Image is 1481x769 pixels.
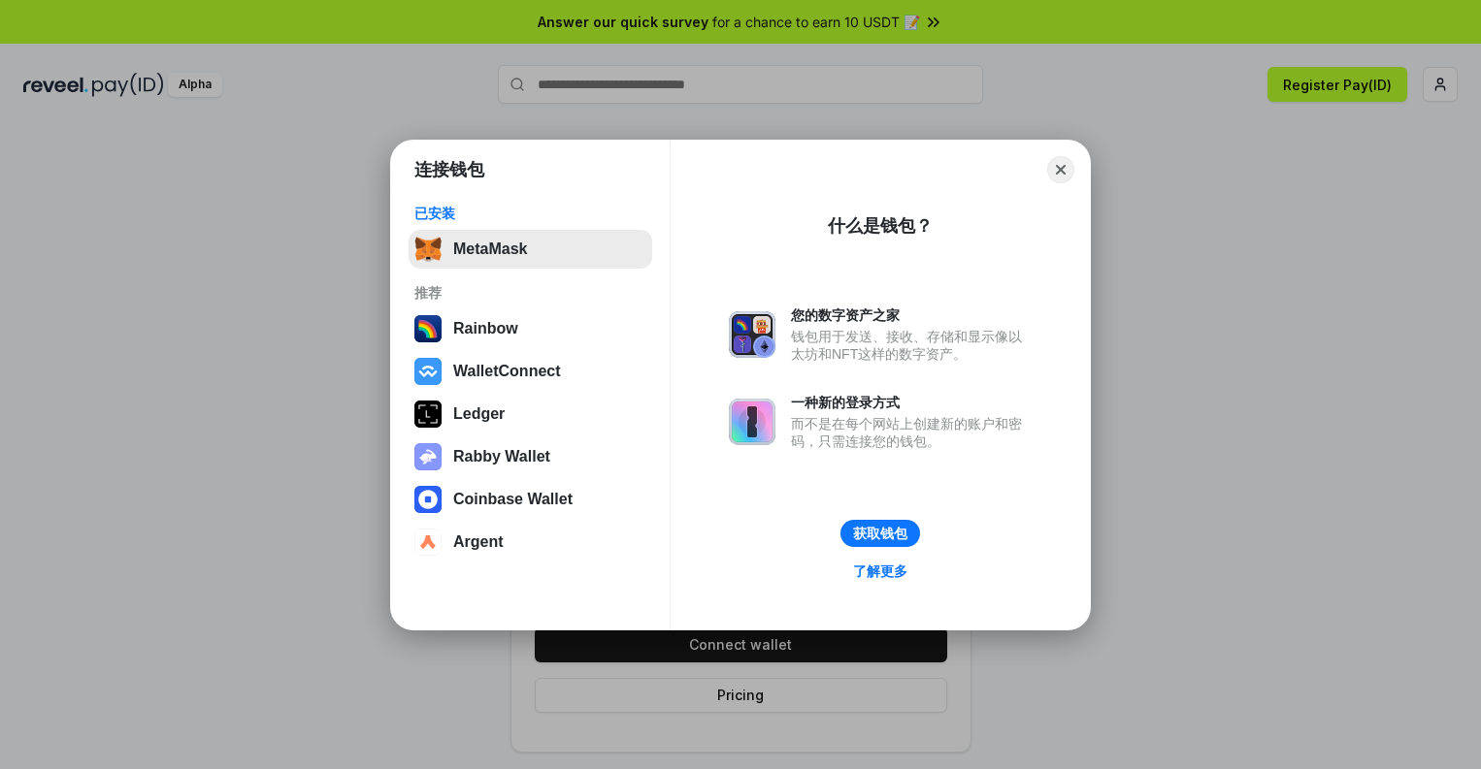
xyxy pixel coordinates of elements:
img: svg+xml,%3Csvg%20fill%3D%22none%22%20height%3D%2233%22%20viewBox%3D%220%200%2035%2033%22%20width%... [414,236,442,263]
button: 获取钱包 [840,520,920,547]
div: Rabby Wallet [453,448,550,465]
img: svg+xml,%3Csvg%20xmlns%3D%22http%3A%2F%2Fwww.w3.org%2F2000%2Fsvg%22%20width%3D%2228%22%20height%3... [414,401,442,428]
div: WalletConnect [453,363,561,380]
div: Rainbow [453,320,518,337]
div: 您的数字资产之家 [791,306,1032,324]
button: MetaMask [409,230,652,269]
div: 钱包用于发送、接收、存储和显示像以太坊和NFT这样的数字资产。 [791,328,1032,363]
img: svg+xml,%3Csvg%20width%3D%22120%22%20height%3D%22120%22%20viewBox%3D%220%200%20120%20120%22%20fil... [414,315,442,342]
div: 推荐 [414,284,646,302]
div: 而不是在每个网站上创建新的账户和密码，只需连接您的钱包。 [791,415,1032,450]
button: Argent [409,523,652,561]
div: MetaMask [453,240,527,258]
button: Ledger [409,395,652,433]
img: svg+xml,%3Csvg%20xmlns%3D%22http%3A%2F%2Fwww.w3.org%2F2000%2Fsvg%22%20fill%3D%22none%22%20viewBox... [414,443,442,470]
img: svg+xml,%3Csvg%20width%3D%2228%22%20height%3D%2228%22%20viewBox%3D%220%200%2028%2028%22%20fill%3D... [414,358,442,385]
h1: 连接钱包 [414,158,484,181]
button: Coinbase Wallet [409,480,652,519]
div: Ledger [453,405,505,423]
button: Close [1047,156,1074,183]
button: Rainbow [409,309,652,348]
div: 了解更多 [853,562,907,580]
button: WalletConnect [409,352,652,391]
div: 一种新的登录方式 [791,394,1032,411]
img: svg+xml,%3Csvg%20width%3D%2228%22%20height%3D%2228%22%20viewBox%3D%220%200%2028%2028%22%20fill%3D... [414,486,442,513]
div: 什么是钱包？ [828,214,933,238]
div: 获取钱包 [853,525,907,542]
img: svg+xml,%3Csvg%20width%3D%2228%22%20height%3D%2228%22%20viewBox%3D%220%200%2028%2028%22%20fill%3D... [414,529,442,556]
div: 已安装 [414,205,646,222]
a: 了解更多 [841,559,919,584]
div: Coinbase Wallet [453,491,573,508]
button: Rabby Wallet [409,437,652,476]
div: Argent [453,533,504,551]
img: svg+xml,%3Csvg%20xmlns%3D%22http%3A%2F%2Fwww.w3.org%2F2000%2Fsvg%22%20fill%3D%22none%22%20viewBox... [729,311,775,358]
img: svg+xml,%3Csvg%20xmlns%3D%22http%3A%2F%2Fwww.w3.org%2F2000%2Fsvg%22%20fill%3D%22none%22%20viewBox... [729,399,775,445]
